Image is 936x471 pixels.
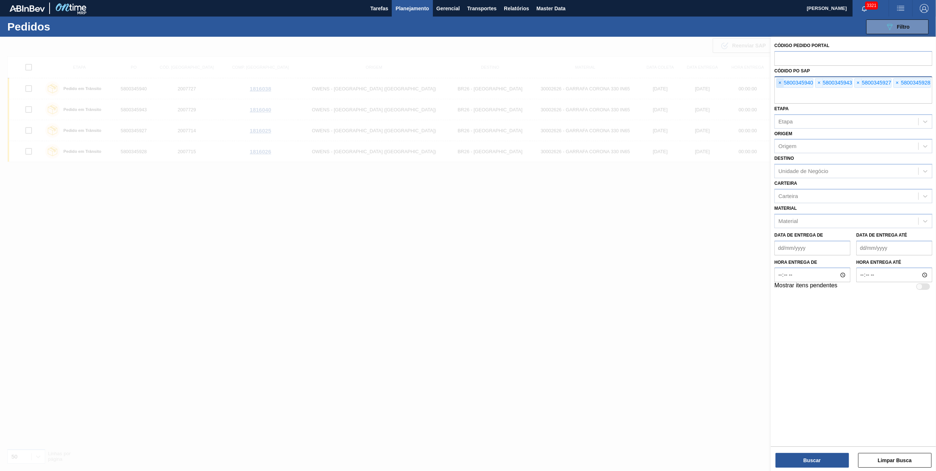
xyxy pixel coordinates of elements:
[866,19,929,34] button: Filtro
[896,4,905,13] img: userActions
[776,78,813,88] div: 5800345940
[774,181,797,186] label: Carteira
[854,78,892,88] div: 5800345927
[437,4,460,13] span: Gerencial
[774,43,830,48] label: Código Pedido Portal
[815,78,852,88] div: 5800345943
[920,4,929,13] img: Logout
[778,118,793,125] div: Etapa
[536,4,565,13] span: Master Data
[856,233,907,238] label: Data de Entrega até
[774,68,810,73] label: Códido PO SAP
[10,5,45,12] img: TNhmsLtSVTkK8tSr43FrP2fwEKptu5GPRR3wAAAABJRU5ErkJggg==
[893,78,930,88] div: 5800345928
[774,206,797,211] label: Material
[865,1,878,10] span: 3321
[774,131,792,136] label: Origem
[855,79,862,87] span: ×
[897,24,910,30] span: Filtro
[774,257,850,268] label: Hora entrega de
[7,22,122,31] h1: Pedidos
[774,233,823,238] label: Data de Entrega de
[778,193,798,199] div: Carteira
[395,4,429,13] span: Planejamento
[778,218,798,224] div: Material
[774,106,789,111] label: Etapa
[778,168,828,175] div: Unidade de Negócio
[371,4,389,13] span: Tarefas
[467,4,496,13] span: Transportes
[504,4,529,13] span: Relatórios
[856,257,932,268] label: Hora entrega até
[778,143,796,150] div: Origem
[894,79,901,87] span: ×
[816,79,823,87] span: ×
[777,79,784,87] span: ×
[774,282,838,291] label: Mostrar itens pendentes
[853,3,876,14] button: Notificações
[774,156,794,161] label: Destino
[856,241,932,255] input: dd/mm/yyyy
[774,241,850,255] input: dd/mm/yyyy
